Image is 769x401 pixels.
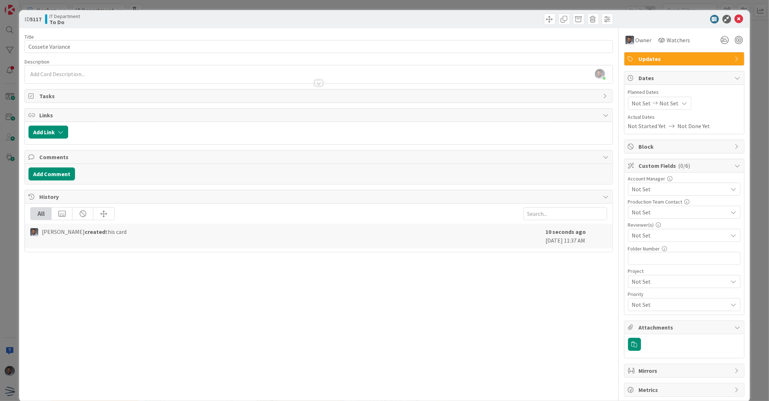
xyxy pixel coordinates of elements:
[639,323,731,332] span: Attachments
[49,19,80,25] b: To Do
[628,113,741,121] span: Actual Dates
[49,13,80,19] span: IT Department
[39,111,599,119] span: Links
[639,366,731,375] span: Mirrors
[628,122,666,130] span: Not Started Yet
[667,36,690,44] span: Watchers
[546,227,607,245] div: [DATE] 11:37 AM
[660,99,679,108] span: Not Set
[42,227,127,236] span: [PERSON_NAME] this card
[678,122,710,130] span: Not Done Yet
[25,34,34,40] label: Title
[25,15,41,23] span: ID
[628,88,741,96] span: Planned Dates
[632,231,728,240] span: Not Set
[632,300,724,310] span: Not Set
[546,228,586,235] b: 10 seconds ago
[636,36,652,44] span: Owner
[626,36,634,44] img: FS
[632,185,728,193] span: Not Set
[639,74,731,82] span: Dates
[25,40,613,53] input: type card name here...
[628,222,741,227] div: Reviewer(s)
[639,161,731,170] span: Custom Fields
[85,228,105,235] b: created
[632,276,724,287] span: Not Set
[25,58,49,65] span: Description
[628,245,660,252] label: Folder Number
[632,99,651,108] span: Not Set
[639,55,731,63] span: Updates
[639,385,731,394] span: Metrics
[28,167,75,180] button: Add Comment
[39,192,599,201] span: History
[595,69,605,79] img: djeBQYN5TwDXpyYgE8PwxaHb1prKLcgM.jpg
[628,199,741,204] div: Production Team Contact
[639,142,731,151] span: Block
[31,208,52,220] div: All
[523,207,607,220] input: Search...
[30,228,38,236] img: FS
[28,126,68,139] button: Add Link
[679,162,690,169] span: ( 0/6 )
[39,153,599,161] span: Comments
[30,16,41,23] b: 5117
[628,176,741,181] div: Account Manager
[628,292,741,297] div: Priority
[39,92,599,100] span: Tasks
[632,207,724,217] span: Not Set
[628,269,741,274] div: Project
